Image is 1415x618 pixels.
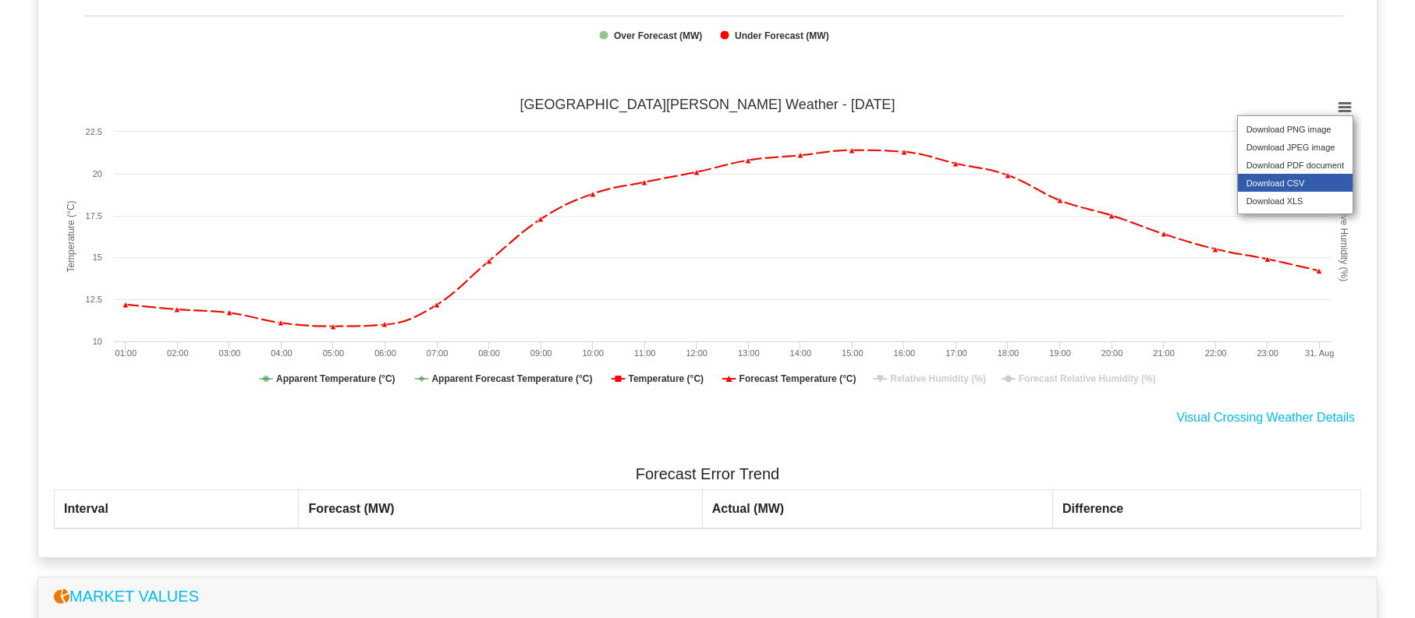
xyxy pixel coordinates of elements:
text: 17:00 [945,348,967,358]
text: 20 [93,169,102,178]
h5: Market Values [54,587,1361,606]
text: 12:00 [686,348,707,358]
text: 07:00 [427,348,449,358]
text: 08:00 [478,348,500,358]
tspan: Forecast Temperature (°C) [739,373,856,384]
a: Visual Crossing Weather Details [1176,411,1355,424]
text: 15 [93,252,102,262]
tspan: Under Forecast (MW) [735,30,829,41]
text: 18:00 [998,348,1020,358]
text: 04:00 [271,348,293,358]
text: 02:00 [167,348,189,358]
tspan: Temperature (°C) [66,201,76,273]
tspan: 31. Aug [1305,348,1334,358]
tspan: Temperature (°C) [628,373,704,384]
text: 15:00 [842,348,864,358]
tspan: Apparent Temperature (°C) [276,373,395,384]
h5: Forecast Error Trend [54,464,1361,483]
th: Interval [55,490,299,529]
text: 22.5 [86,127,102,136]
text: 10:00 [582,348,604,358]
text: 12.5 [86,295,102,304]
tspan: Forecast Relative Humidity (%) [1019,373,1156,384]
text: 03:00 [219,348,241,358]
tspan: Over Forecast (MW) [614,30,702,41]
li: Download JPEG image [1238,138,1353,156]
th: Actual (MW) [702,490,1052,529]
text: 06:00 [374,348,396,358]
text: 22:00 [1205,348,1227,358]
li: Download PNG image [1238,120,1353,138]
tspan: Relative Humidity (%) [890,373,986,384]
text: 21:00 [1153,348,1175,358]
tspan: Relative Humidity (%) [1339,192,1349,281]
text: 20:00 [1101,348,1123,358]
text: 14:00 [790,348,812,358]
li: Download CSV [1238,174,1353,192]
th: Forecast (MW) [299,490,702,529]
tspan: [GEOGRAPHIC_DATA][PERSON_NAME] Weather - [DATE] [520,97,895,113]
li: Download PDF document [1238,156,1353,174]
text: 17.5 [86,211,102,221]
text: 01:00 [115,348,137,358]
tspan: Apparent Forecast Temperature (°C) [431,373,592,384]
text: 09:00 [530,348,552,358]
text: 05:00 [323,348,345,358]
text: 10 [93,337,102,346]
text: 16:00 [894,348,916,358]
th: Difference [1052,490,1360,529]
text: 19:00 [1049,348,1071,358]
li: Download XLS [1238,192,1353,210]
text: 23:00 [1257,348,1278,358]
text: 13:00 [738,348,760,358]
text: 11:00 [634,348,656,358]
